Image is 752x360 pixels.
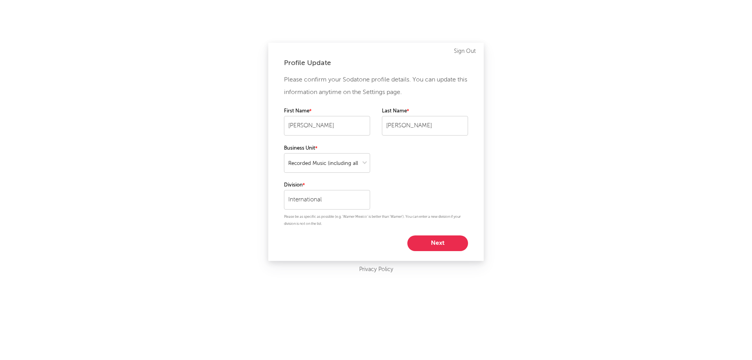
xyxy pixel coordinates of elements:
[284,74,468,99] p: Please confirm your Sodatone profile details. You can update this information anytime on the Sett...
[284,213,468,228] p: Please be as specific as possible (e.g. 'Warner Mexico' is better than 'Warner'). You can enter a...
[284,144,370,153] label: Business Unit
[284,190,370,210] input: Your division
[382,107,468,116] label: Last Name
[284,58,468,68] div: Profile Update
[359,265,393,275] a: Privacy Policy
[284,181,370,190] label: Division
[284,116,370,136] input: Your first name
[454,47,476,56] a: Sign Out
[284,107,370,116] label: First Name
[407,235,468,251] button: Next
[382,116,468,136] input: Your last name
